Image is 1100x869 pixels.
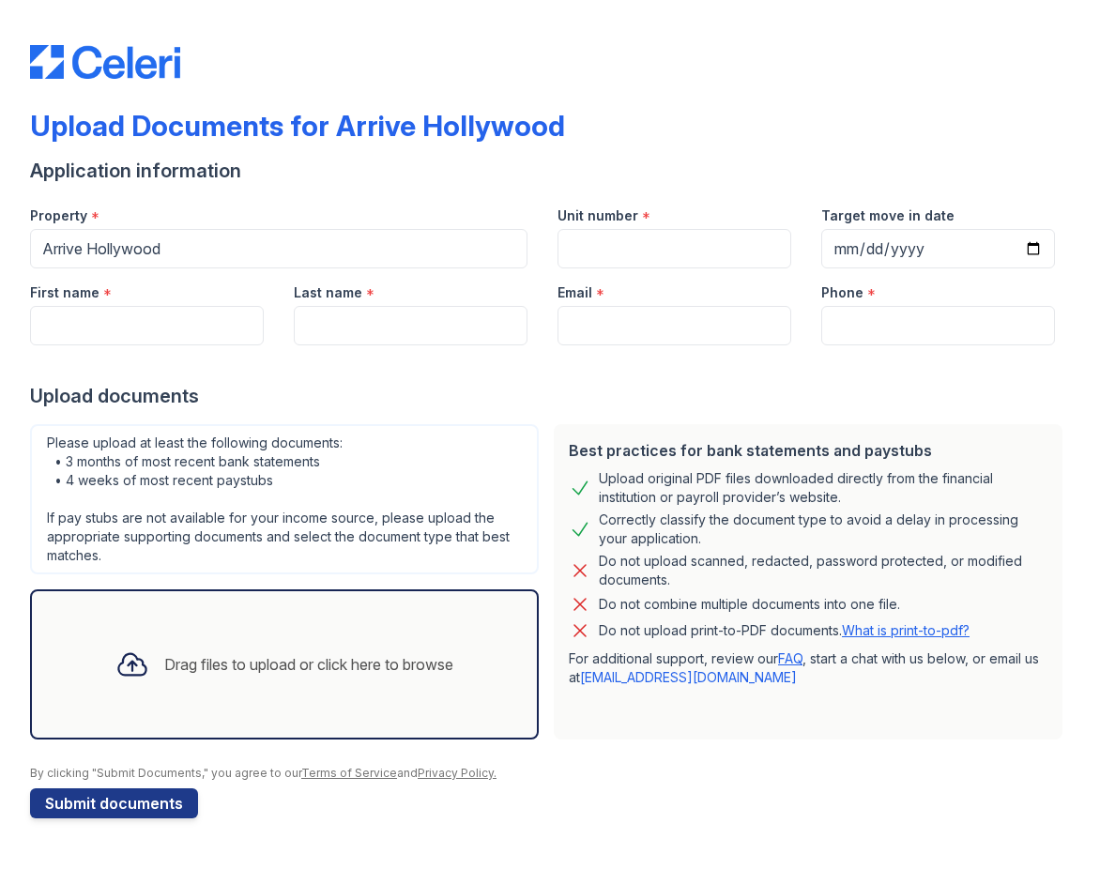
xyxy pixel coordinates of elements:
img: CE_Logo_Blue-a8612792a0a2168367f1c8372b55b34899dd931a85d93a1a3d3e32e68fde9ad4.png [30,45,180,79]
button: Submit documents [30,788,198,818]
div: Upload Documents for Arrive Hollywood [30,109,565,143]
label: Last name [294,283,362,302]
label: Phone [821,283,863,302]
a: [EMAIL_ADDRESS][DOMAIN_NAME] [580,669,797,685]
a: FAQ [778,650,802,666]
div: Upload original PDF files downloaded directly from the financial institution or payroll provider’... [599,469,1047,507]
div: Application information [30,158,1070,184]
div: Do not upload scanned, redacted, password protected, or modified documents. [599,552,1047,589]
div: Best practices for bank statements and paystubs [569,439,1047,462]
label: Email [558,283,592,302]
a: Privacy Policy. [418,766,497,780]
div: Upload documents [30,383,1070,409]
a: What is print-to-pdf? [842,622,970,638]
div: Correctly classify the document type to avoid a delay in processing your application. [599,511,1047,548]
p: For additional support, review our , start a chat with us below, or email us at [569,649,1047,687]
a: Terms of Service [301,766,397,780]
label: First name [30,283,99,302]
div: Do not combine multiple documents into one file. [599,593,900,616]
label: Target move in date [821,206,955,225]
div: Please upload at least the following documents: • 3 months of most recent bank statements • 4 wee... [30,424,539,574]
div: By clicking "Submit Documents," you agree to our and [30,766,1070,781]
label: Unit number [558,206,638,225]
p: Do not upload print-to-PDF documents. [599,621,970,640]
div: Drag files to upload or click here to browse [164,653,453,676]
label: Property [30,206,87,225]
